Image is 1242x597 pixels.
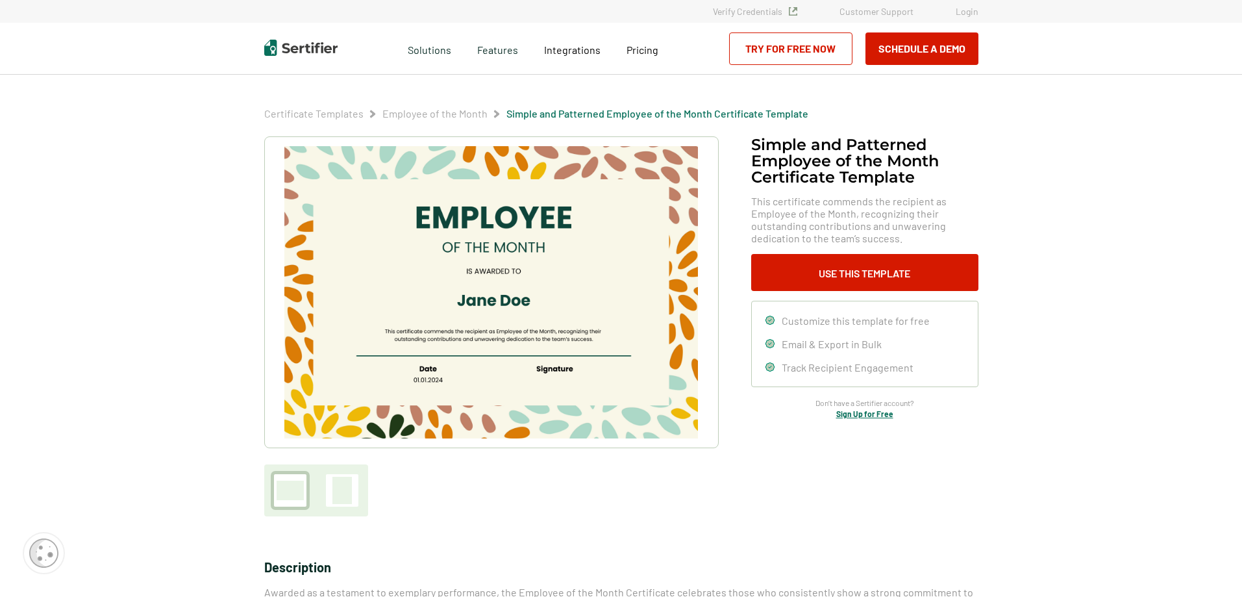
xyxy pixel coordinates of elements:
button: Use This Template [751,254,978,291]
span: Description [264,559,331,575]
span: Don’t have a Sertifier account? [815,397,914,409]
img: Cookie Popup Icon [29,539,58,568]
a: Pricing [627,40,658,57]
a: Try for Free Now [729,32,852,65]
a: Verify Credentials [713,6,797,17]
h1: Simple and Patterned Employee of the Month Certificate Template [751,136,978,185]
a: Simple and Patterned Employee of the Month Certificate Template [506,107,808,120]
img: Sertifier | Digital Credentialing Platform [264,40,338,56]
span: Track Recipient Engagement [782,361,913,374]
button: Schedule a Demo [865,32,978,65]
a: Customer Support [839,6,913,17]
span: Certificate Templates [264,107,364,120]
span: Solutions [408,40,451,57]
a: Integrations [544,40,601,57]
iframe: Chat Widget [1177,535,1242,597]
img: Simple and Patterned Employee of the Month Certificate Template [284,146,697,438]
a: Employee of the Month [382,107,488,120]
span: Customize this template for free [782,314,930,327]
span: Pricing [627,44,658,56]
span: Integrations [544,44,601,56]
a: Login [956,6,978,17]
img: Verified [789,7,797,16]
span: This certificate commends the recipient as Employee of the Month, recognizing their outstanding c... [751,195,978,244]
span: Simple and Patterned Employee of the Month Certificate Template [506,107,808,120]
span: Features [477,40,518,57]
a: Certificate Templates [264,107,364,120]
span: Employee of the Month [382,107,488,120]
a: Sign Up for Free [836,409,893,418]
span: Email & Export in Bulk [782,338,882,350]
div: Breadcrumb [264,107,808,120]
